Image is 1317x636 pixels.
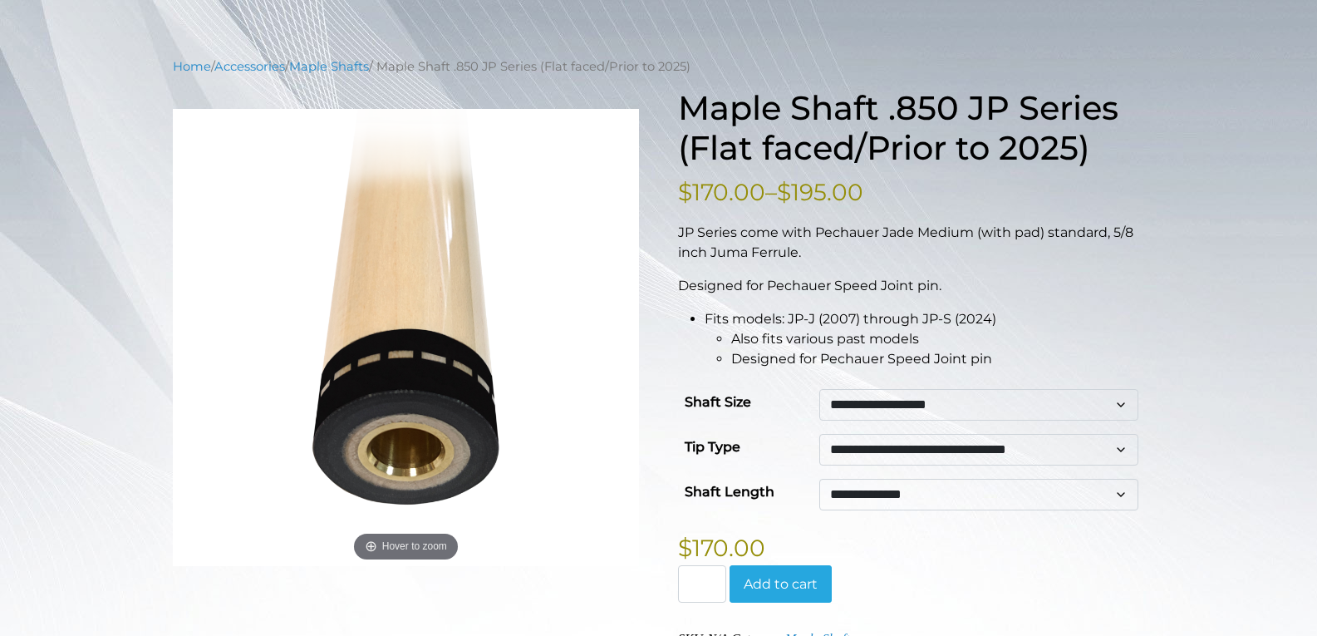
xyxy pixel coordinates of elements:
button: Add to cart [730,565,832,604]
p: – [678,175,1145,210]
label: Tip Type [685,434,740,461]
img: Maple Shaft .850 JP Series Flat Faced (2001 to Present) [173,109,640,566]
span: $ [678,534,692,562]
label: Shaft Length [685,479,774,505]
p: JP Series come with Pechauer Jade Medium (with pad) standard, 5/8 inch Juma Ferrule. [678,223,1145,263]
a: Accessories [214,59,285,74]
bdi: 170.00 [678,534,765,562]
span: $ [777,178,791,206]
li: Designed for Pechauer Speed Joint pin [731,349,1145,369]
label: Shaft Size [685,389,751,416]
input: Product quantity [678,565,726,604]
a: Home [173,59,211,74]
li: Fits models: JP-J (2007) through JP-S (2024) [705,309,1145,369]
a: Maple Shafts [289,59,369,74]
li: Also fits various past models [731,329,1145,349]
h1: Maple Shaft .850 JP Series (Flat faced/Prior to 2025) [678,88,1145,168]
span: $ [678,178,692,206]
bdi: 195.00 [777,178,863,206]
p: Designed for Pechauer Speed Joint pin. [678,276,1145,296]
nav: Breadcrumb [173,57,1145,76]
a: Maple Shaft .850 JP Series Flat Faced (2001 to Present)Hover to zoom [173,109,640,566]
bdi: 170.00 [678,178,765,206]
